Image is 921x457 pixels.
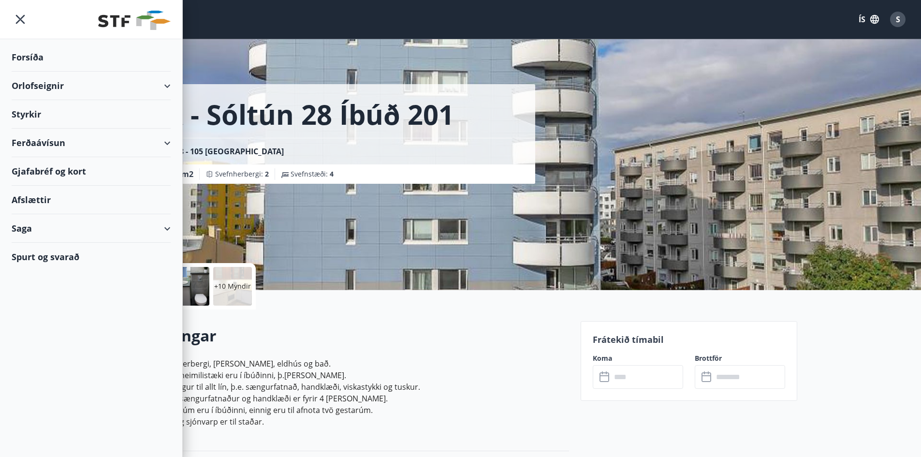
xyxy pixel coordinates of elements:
[144,381,569,393] li: Félagið leggur til allt lín, þ.e. sængurfatnað, handklæði, viskastykki og tuskur.
[593,333,785,346] p: Frátekið tímabil
[12,11,29,28] button: menu
[147,146,284,157] span: Sóltún 28 - 105 [GEOGRAPHIC_DATA]
[291,169,334,179] span: Svefnstæði :
[144,369,569,381] li: Öll helstu heimilistæki eru í íbúðinni, þ.[PERSON_NAME].
[695,354,785,363] label: Brottför
[214,281,251,291] p: +10 Myndir
[12,100,171,129] div: Styrkir
[215,169,269,179] span: Svefnherbergi :
[12,157,171,186] div: Gjafabréf og kort
[124,325,569,346] h2: Upplýsingar
[12,243,171,271] div: Spurt og svarað
[593,354,683,363] label: Koma
[896,14,900,25] span: S
[12,214,171,243] div: Saga
[886,8,909,31] button: S
[136,96,454,133] h1: STA - Sóltún 28 Íbúð 201
[98,11,171,30] img: union_logo
[265,169,269,178] span: 2
[853,11,884,28] button: ÍS
[12,72,171,100] div: Orlofseignir
[144,416,569,428] li: Internet og sjónvarp er til staðar.
[144,404,569,416] li: Tvö hjónarúm eru í íbúðinni, einnig eru til afnota tvö gestarúm.
[144,393,569,404] li: Sængur – sængurfatnaður og handklæði er fyrir 4 [PERSON_NAME].
[12,43,171,72] div: Forsíða
[144,358,569,369] li: Tvö svefnherbergi, [PERSON_NAME], eldhús og bað.
[12,186,171,214] div: Afslættir
[330,169,334,178] span: 4
[12,129,171,157] div: Ferðaávísun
